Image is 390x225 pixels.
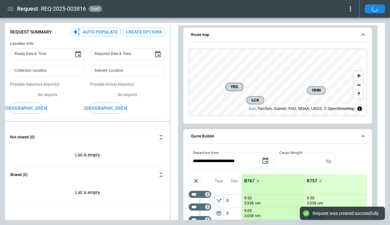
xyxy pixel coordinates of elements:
[10,130,165,145] button: Not shared (0)
[41,5,86,13] h2: REQ-2025-003816
[214,209,224,218] button: left aligned
[255,201,261,206] p: nm
[318,201,323,206] p: nm
[72,48,84,61] button: Choose date
[90,82,165,87] p: Possible Arrival Airport(s)
[70,28,121,36] button: Auto Populate
[216,210,222,216] span: package_2
[354,80,363,89] button: Zoom out
[307,178,317,184] p: B757
[226,207,242,220] p: 0
[189,203,211,211] div: Too short
[313,210,379,216] div: Request was created successfully
[189,28,367,42] button: Route map
[249,106,256,111] a: Esri
[310,87,323,94] span: HHN
[189,129,367,144] button: Quote Builder
[244,196,252,201] p: 9:50
[90,103,122,114] button: [GEOGRAPHIC_DATA]
[214,209,224,218] span: Type of sector
[244,213,254,219] p: 3,658
[255,213,261,219] p: nm
[189,216,211,223] div: Too short
[231,179,238,184] p: Taxi
[354,71,363,80] button: Zoom in
[215,179,223,184] p: Type
[259,155,272,167] button: Choose date, selected date is Sep 15, 2025
[10,182,165,204] div: Not shared (0)
[354,89,363,99] button: Reset bearing to north
[356,105,363,113] summary: Toggle attribution
[10,167,165,182] button: Shared (0)
[10,41,165,46] h6: Location Info
[249,97,261,103] span: LCK
[191,176,201,186] span: Aircraft selection
[90,7,101,11] span: draft
[193,150,219,155] label: Departure time
[279,150,302,155] label: Cargo Weight
[189,49,367,116] div: Route map
[307,201,316,206] p: 3,938
[10,173,28,177] h6: Shared (0)
[10,103,42,114] button: [GEOGRAPHIC_DATA]
[191,134,214,138] h6: Quote Builder
[244,209,252,213] p: 9:09
[214,196,224,205] span: Type of sector
[123,28,165,36] button: Create Options
[10,145,165,167] div: Not shared (0)
[10,145,165,167] p: List is empty
[90,92,165,98] p: No airports
[10,135,34,139] h6: Not shared (0)
[214,196,224,205] button: left aligned
[17,5,38,13] h1: Request
[189,191,211,198] div: Not found
[244,178,255,184] p: B767
[226,195,242,207] p: 0
[191,33,209,37] h6: Route map
[10,29,52,35] p: Request Summary
[228,84,240,90] span: YEG
[249,106,355,112] div: , TomTom, Garmin, FAO, NOAA, USGS, © OpenStreetMap
[326,158,331,164] p: kg
[10,182,165,204] p: List is empty
[244,201,254,206] p: 3,938
[152,48,164,61] button: Choose date
[307,196,314,201] p: 9:50
[10,82,85,87] p: Possible Departure Airport(s)
[189,49,362,116] canvas: Map
[10,92,85,98] p: No airports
